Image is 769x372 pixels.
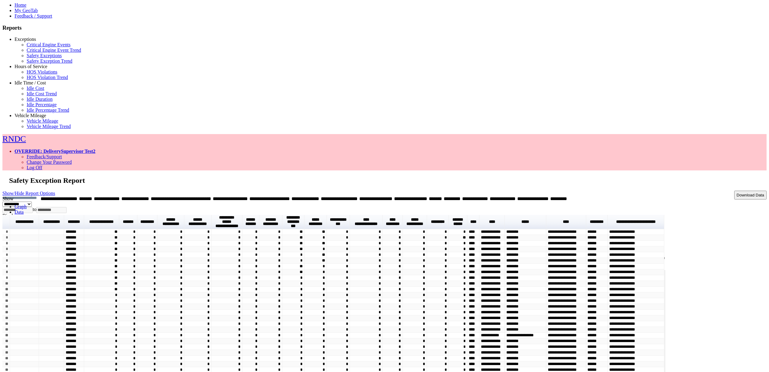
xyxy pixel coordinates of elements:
a: RNDC [2,134,26,143]
th: Sort column [39,215,64,229]
th: Sort column [449,215,468,229]
a: Log Off [27,165,42,170]
th: Sort column [137,215,158,229]
th: Sort column [403,215,427,229]
a: Home [15,2,26,8]
a: Idle Percentage Trend [27,107,69,113]
th: Sort column [212,215,242,229]
a: Critical Engine Event Trend [27,48,81,53]
th: Sort column [505,215,546,229]
a: Exceptions [15,37,36,42]
th: Sort column [383,215,403,229]
th: Sort column [10,215,39,229]
th: Sort column [546,215,586,229]
span: to [33,207,36,212]
th: Sort column [327,215,350,229]
button: Download Data [734,191,767,199]
a: Change Your Password [27,160,72,165]
th: Sort column [304,215,327,229]
a: Idle Percentage [27,102,57,107]
a: Idle Cost Trend [27,91,57,96]
a: OVERRIDE: DeliverySupervisor Test2 [15,149,95,154]
a: Vehicle Mileage [15,113,46,118]
a: Graph [15,204,27,209]
th: Sort column [259,215,282,229]
th: Sort column [119,215,137,229]
th: Sort column [242,215,259,229]
a: Show/Hide Report Options [2,189,55,197]
a: Vehicle Mileage [27,118,58,123]
a: Data [15,209,24,215]
a: HOS Violations [27,69,57,74]
label: Display [2,213,18,218]
a: Idle Time / Cost [15,80,46,85]
h2: Safety Exception Report [9,176,767,185]
th: Sort column [467,215,479,229]
th: Sort column [84,215,119,229]
th: Sort column [586,215,608,229]
th: Sort column [350,215,383,229]
a: Safety Exceptions [27,53,62,58]
a: Vehicle Mileage Trend [27,124,71,129]
th: Sort column [157,215,184,229]
a: Idle Duration [27,97,53,102]
th: Sort column [427,215,449,229]
label: Show [2,196,13,201]
a: Critical Engine Events [27,42,71,47]
th: Sort column [282,215,304,229]
h3: Reports [2,25,767,31]
a: Safety Exception Trend [27,58,72,64]
a: HOS Violation Trend [27,75,68,80]
a: My GeoTab [15,8,38,13]
th: Sort column [64,215,84,229]
a: Feedback/Support [27,154,62,159]
a: Feedback / Support [15,13,52,18]
a: Hours of Service [15,64,47,69]
th: Sort column [608,215,664,229]
a: Idle Cost [27,86,44,91]
th: Sort column [479,215,505,229]
th: Sort column [184,215,212,229]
